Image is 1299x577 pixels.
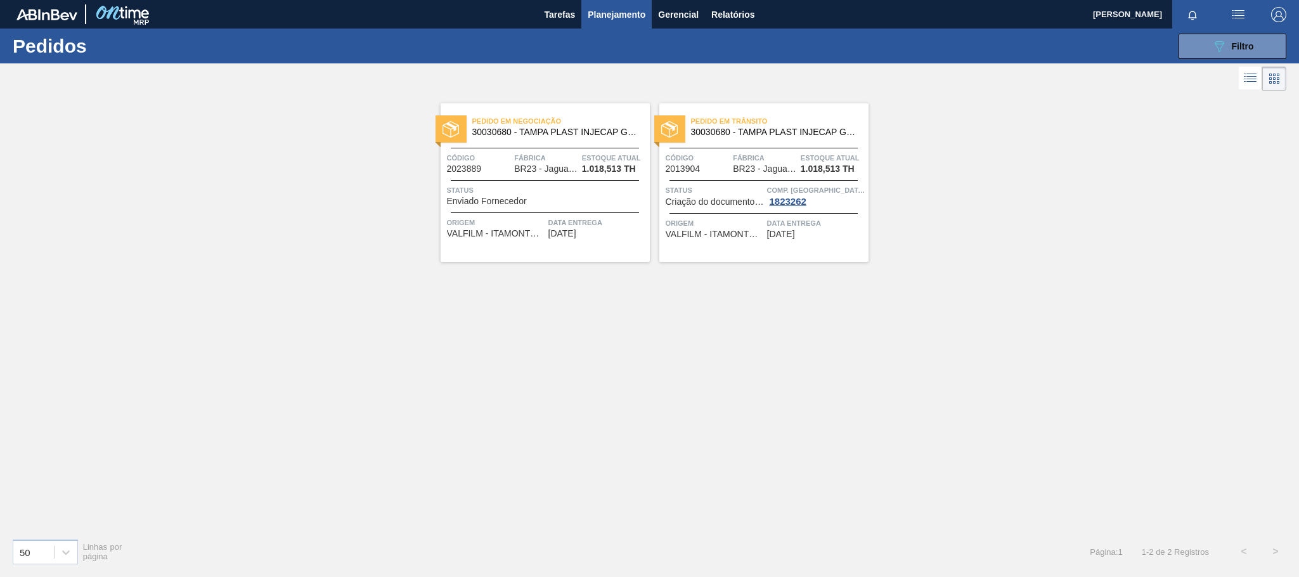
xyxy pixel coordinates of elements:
span: 30030680 - TAMPA PLAST INJECAP GCA ZERO NIV24 [691,127,858,137]
span: 1 - 2 de 2 Registros [1142,547,1209,557]
span: Código [447,152,512,164]
button: < [1228,536,1260,567]
div: 50 [20,547,30,557]
span: Gerencial [658,7,699,22]
span: 06/09/2025 [548,229,576,238]
span: 30030680 - TAMPA PLAST INJECAP GCA ZERO NIV24 [472,127,640,137]
span: Status [666,184,764,197]
span: Fábrica [514,152,579,164]
span: 10/09/2025 [767,230,795,239]
span: Estoque atual [582,152,647,164]
div: 1823262 [767,197,809,207]
span: Status [447,184,647,197]
span: BR23 - Jaguariúna [514,164,578,174]
img: userActions [1231,7,1246,22]
span: Código [666,152,730,164]
button: Notificações [1172,6,1213,23]
span: Tarefas [544,7,575,22]
span: Origem [447,216,545,229]
span: Comp. Carga [767,184,865,197]
div: Visão em Cards [1262,67,1286,91]
span: Página : 1 [1090,547,1122,557]
span: 1.018,513 TH [801,164,855,174]
span: Enviado Fornecedor [447,197,527,206]
span: 1.018,513 TH [582,164,636,174]
span: Relatórios [711,7,754,22]
img: Logout [1271,7,1286,22]
span: Criação do documento VIM [666,197,764,207]
button: Filtro [1179,34,1286,59]
span: VALFILM - ITAMONTE (MG) [447,229,545,238]
button: > [1260,536,1291,567]
a: Comp. [GEOGRAPHIC_DATA]1823262 [767,184,865,207]
span: Fábrica [733,152,798,164]
span: 2023889 [447,164,482,174]
img: status [443,121,459,138]
span: Data entrega [548,216,647,229]
img: status [661,121,678,138]
span: VALFILM - ITAMONTE (MG) [666,230,764,239]
div: Visão em Lista [1239,67,1262,91]
span: Filtro [1232,41,1254,51]
span: Data entrega [767,217,865,230]
span: Planejamento [588,7,645,22]
a: statusPedido em Negociação30030680 - TAMPA PLAST INJECAP GCA ZERO NIV24Código2023889FábricaBR23 -... [431,103,650,262]
span: Origem [666,217,764,230]
span: BR23 - Jaguariúna [733,164,796,174]
span: Pedido em Trânsito [691,115,869,127]
span: Pedido em Negociação [472,115,650,127]
img: TNhmsLtSVTkK8tSr43FrP2fwEKptu5GPRR3wAAAABJRU5ErkJggg== [16,9,77,20]
a: statusPedido em Trânsito30030680 - TAMPA PLAST INJECAP GCA ZERO NIV24Código2013904FábricaBR23 - J... [650,103,869,262]
span: Linhas por página [83,542,122,561]
h1: Pedidos [13,39,204,53]
span: Estoque atual [801,152,865,164]
span: 2013904 [666,164,701,174]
